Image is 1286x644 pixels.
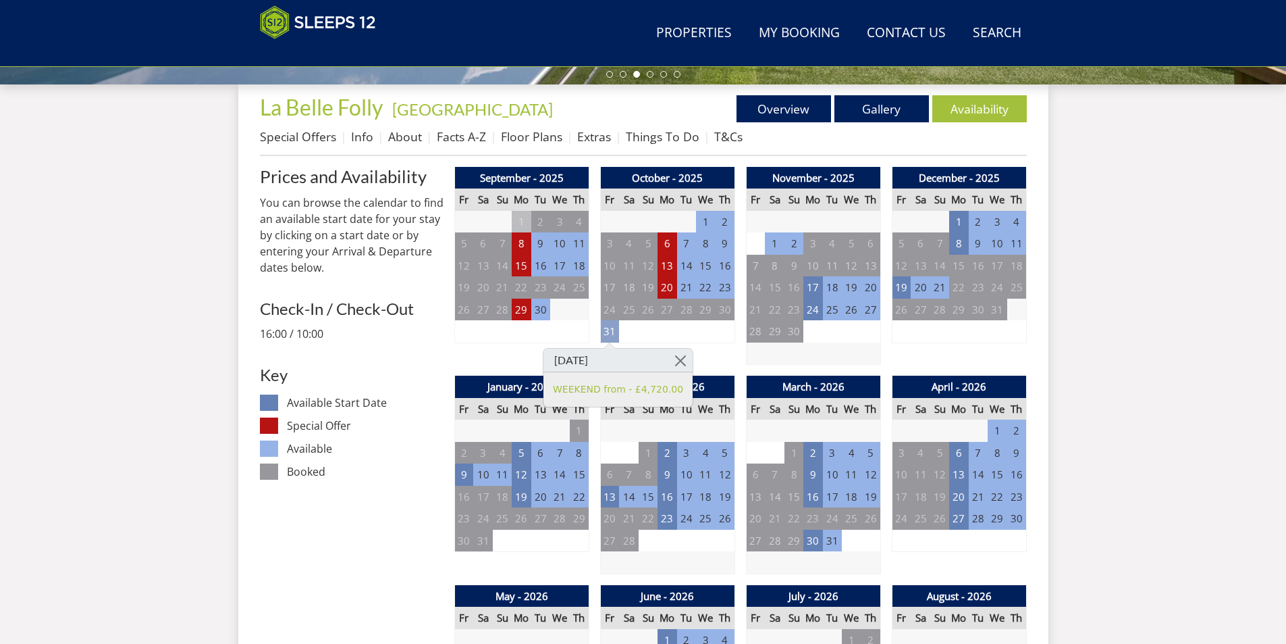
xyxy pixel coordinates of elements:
[823,255,842,277] td: 11
[861,464,880,486] td: 12
[969,398,988,420] th: Tu
[911,442,930,464] td: 4
[387,99,553,119] span: -
[967,18,1027,49] a: Search
[454,167,589,189] th: September - 2025
[892,442,911,464] td: 3
[949,255,968,277] td: 15
[677,398,696,420] th: Tu
[716,299,734,321] td: 30
[677,486,696,508] td: 17
[988,398,1007,420] th: We
[784,255,803,277] td: 9
[930,299,949,321] td: 28
[861,276,880,299] td: 20
[949,398,968,420] th: Mo
[550,442,569,464] td: 7
[658,442,676,464] td: 2
[512,299,531,321] td: 29
[600,398,619,420] th: Fr
[639,442,658,464] td: 1
[803,442,822,464] td: 2
[1007,211,1026,233] td: 4
[988,442,1007,464] td: 8
[949,232,968,255] td: 8
[639,276,658,299] td: 19
[473,442,492,464] td: 3
[765,299,784,321] td: 22
[1007,276,1026,299] td: 25
[260,167,444,186] h2: Prices and Availability
[287,418,443,434] dd: Special Offer
[1007,398,1026,420] th: Th
[765,232,784,255] td: 1
[531,189,550,211] th: Tu
[1007,420,1026,442] td: 2
[639,255,658,277] td: 12
[454,442,473,464] td: 2
[658,189,676,211] th: Mo
[600,299,619,321] td: 24
[454,255,473,277] td: 12
[988,232,1007,255] td: 10
[716,255,734,277] td: 16
[930,398,949,420] th: Su
[570,276,589,299] td: 25
[1007,232,1026,255] td: 11
[803,464,822,486] td: 9
[746,167,880,189] th: November - 2025
[600,276,619,299] td: 17
[892,255,911,277] td: 12
[454,276,473,299] td: 19
[531,464,550,486] td: 13
[512,398,531,420] th: Mo
[677,464,696,486] td: 10
[823,189,842,211] th: Tu
[861,18,951,49] a: Contact Us
[823,276,842,299] td: 18
[1007,255,1026,277] td: 18
[784,232,803,255] td: 2
[930,276,949,299] td: 21
[651,18,737,49] a: Properties
[619,486,638,508] td: 14
[716,398,734,420] th: Th
[746,398,765,420] th: Fr
[988,255,1007,277] td: 17
[892,232,911,255] td: 5
[512,486,531,508] td: 19
[260,195,444,276] p: You can browse the calendar to find an available start date for your stay by clicking on a start ...
[930,189,949,211] th: Su
[746,320,765,343] td: 28
[600,189,619,211] th: Fr
[531,486,550,508] td: 20
[454,464,473,486] td: 9
[639,189,658,211] th: Su
[911,299,930,321] td: 27
[803,276,822,299] td: 17
[677,189,696,211] th: Tu
[988,464,1007,486] td: 15
[454,232,473,255] td: 5
[473,398,492,420] th: Sa
[949,442,968,464] td: 6
[803,398,822,420] th: Mo
[834,95,929,122] a: Gallery
[677,442,696,464] td: 3
[842,299,861,321] td: 26
[454,398,473,420] th: Fr
[842,486,861,508] td: 18
[784,189,803,211] th: Su
[473,255,492,277] td: 13
[677,299,696,321] td: 28
[493,232,512,255] td: 7
[969,211,988,233] td: 2
[493,398,512,420] th: Su
[260,300,444,318] h3: Check-In / Check-Out
[577,128,611,145] a: Extras
[753,18,845,49] a: My Booking
[639,486,658,508] td: 15
[260,94,383,120] span: La Belle Folly
[949,486,968,508] td: 20
[493,442,512,464] td: 4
